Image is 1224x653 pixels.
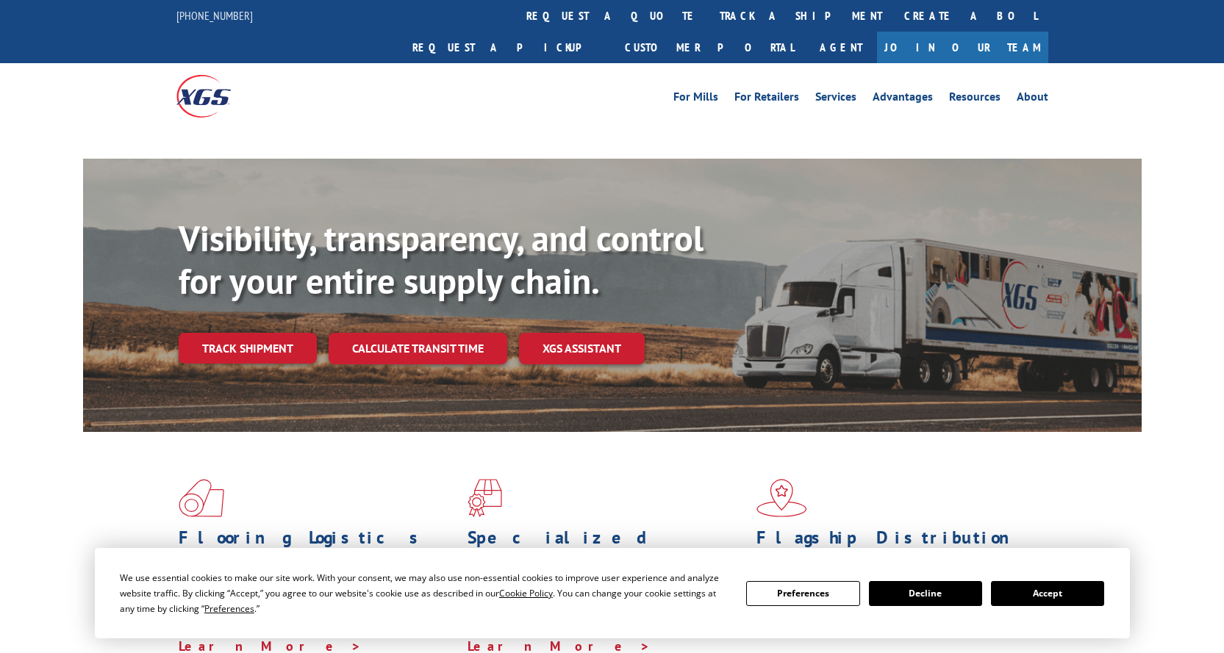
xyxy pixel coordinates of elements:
div: Cookie Consent Prompt [95,548,1130,638]
img: xgs-icon-focused-on-flooring-red [468,479,502,517]
a: XGS ASSISTANT [519,333,645,364]
a: Customer Portal [614,32,805,63]
a: [PHONE_NUMBER] [176,8,253,23]
a: Agent [805,32,877,63]
a: For Retailers [734,91,799,107]
h1: Flooring Logistics Solutions [179,529,457,571]
button: Accept [991,581,1104,606]
button: Preferences [746,581,859,606]
b: Visibility, transparency, and control for your entire supply chain. [179,215,704,303]
span: Preferences [204,602,254,615]
a: Request a pickup [401,32,614,63]
span: Cookie Policy [499,587,553,599]
a: Calculate transit time [329,333,507,364]
button: Decline [869,581,982,606]
a: Join Our Team [877,32,1048,63]
a: Track shipment [179,333,317,364]
a: For Mills [673,91,718,107]
a: Advantages [873,91,933,107]
h1: Flagship Distribution Model [756,529,1034,571]
a: About [1017,91,1048,107]
a: Resources [949,91,1001,107]
img: xgs-icon-flagship-distribution-model-red [756,479,807,517]
h1: Specialized Freight Experts [468,529,745,571]
img: xgs-icon-total-supply-chain-intelligence-red [179,479,224,517]
a: Services [815,91,856,107]
div: We use essential cookies to make our site work. With your consent, we may also use non-essential ... [120,570,729,616]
